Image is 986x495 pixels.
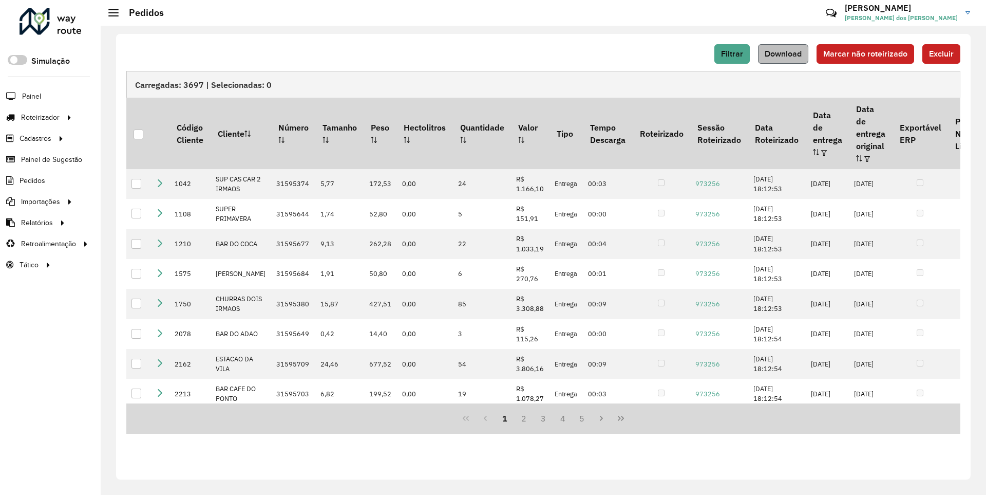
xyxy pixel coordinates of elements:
[397,259,453,289] td: 0,00
[583,98,632,169] th: Tempo Descarga
[849,229,892,259] td: [DATE]
[271,319,315,349] td: 31595649
[397,319,453,349] td: 0,00
[211,98,271,169] th: Cliente
[583,199,632,229] td: 00:00
[315,379,364,409] td: 6,82
[534,409,553,428] button: 3
[758,44,808,64] button: Download
[583,319,632,349] td: 00:00
[453,98,511,169] th: Quantidade
[169,349,210,379] td: 2162
[806,289,849,319] td: [DATE]
[364,259,397,289] td: 50,80
[397,349,453,379] td: 0,00
[21,196,60,207] span: Importações
[364,319,397,349] td: 14,40
[549,289,583,319] td: Entrega
[806,349,849,379] td: [DATE]
[211,319,271,349] td: BAR DO ADAO
[806,98,849,169] th: Data de entrega
[364,289,397,319] td: 427,51
[169,169,210,199] td: 1042
[583,229,632,259] td: 00:04
[271,259,315,289] td: 31595684
[495,409,515,428] button: 1
[611,409,631,428] button: Last Page
[364,169,397,199] td: 172,53
[849,289,892,319] td: [DATE]
[695,360,720,369] a: 973256
[453,289,511,319] td: 85
[765,49,802,58] span: Download
[21,112,60,123] span: Roteirizador
[633,98,690,169] th: Roteirizado
[695,210,720,218] a: 973256
[817,44,914,64] button: Marcar não roteirizado
[806,379,849,409] td: [DATE]
[271,169,315,199] td: 31595374
[119,7,164,19] h2: Pedidos
[31,55,70,67] label: Simulação
[315,289,364,319] td: 15,87
[453,379,511,409] td: 19
[748,98,806,169] th: Data Roteirizado
[583,379,632,409] td: 00:03
[748,349,806,379] td: [DATE] 18:12:54
[453,259,511,289] td: 6
[21,217,53,228] span: Relatórios
[511,319,549,349] td: R$ 115,26
[211,229,271,259] td: BAR DO COCA
[922,44,960,64] button: Excluir
[169,98,210,169] th: Código Cliente
[592,409,611,428] button: Next Page
[364,199,397,229] td: 52,80
[849,349,892,379] td: [DATE]
[748,289,806,319] td: [DATE] 18:12:53
[583,259,632,289] td: 00:01
[315,169,364,199] td: 5,77
[806,169,849,199] td: [DATE]
[549,229,583,259] td: Entrega
[549,259,583,289] td: Entrega
[22,91,41,102] span: Painel
[453,319,511,349] td: 3
[169,289,210,319] td: 1750
[169,319,210,349] td: 2078
[397,289,453,319] td: 0,00
[748,229,806,259] td: [DATE] 18:12:53
[695,240,720,248] a: 973256
[20,260,39,270] span: Tático
[271,98,315,169] th: Número
[364,379,397,409] td: 199,52
[849,379,892,409] td: [DATE]
[511,229,549,259] td: R$ 1.033,19
[549,199,583,229] td: Entrega
[453,169,511,199] td: 24
[806,199,849,229] td: [DATE]
[806,319,849,349] td: [DATE]
[169,259,210,289] td: 1575
[748,259,806,289] td: [DATE] 18:12:53
[849,199,892,229] td: [DATE]
[397,199,453,229] td: 0,00
[695,300,720,308] a: 973256
[397,379,453,409] td: 0,00
[511,349,549,379] td: R$ 3.806,16
[364,98,397,169] th: Peso
[748,199,806,229] td: [DATE] 18:12:53
[271,289,315,319] td: 31595380
[695,179,720,188] a: 973256
[453,349,511,379] td: 54
[511,98,549,169] th: Valor
[271,229,315,259] td: 31595677
[211,289,271,319] td: CHURRAS DOIS IRMAOS
[849,169,892,199] td: [DATE]
[583,349,632,379] td: 00:09
[849,98,892,169] th: Data de entrega original
[806,259,849,289] td: [DATE]
[211,379,271,409] td: BAR CAFE DO PONTO
[514,409,534,428] button: 2
[315,199,364,229] td: 1,74
[553,409,573,428] button: 4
